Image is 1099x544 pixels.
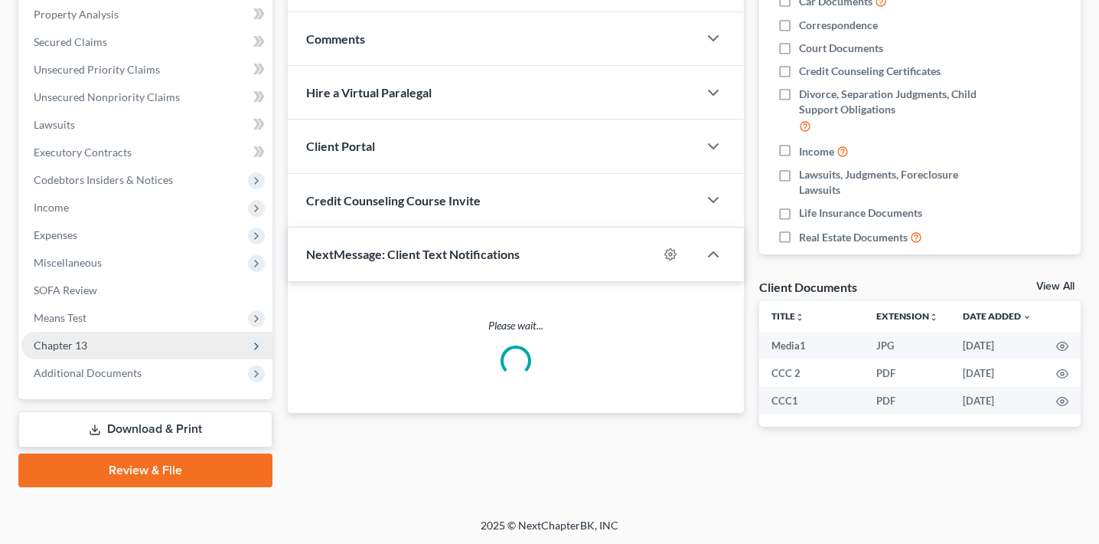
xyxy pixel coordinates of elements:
[1022,313,1032,322] i: expand_more
[306,31,365,46] span: Comments
[799,167,987,198] span: Lawsuits, Judgments, Foreclosure Lawsuits
[34,201,69,214] span: Income
[34,311,86,324] span: Means Test
[21,56,272,84] a: Unsecured Priority Claims
[864,387,951,415] td: PDF
[18,411,272,447] a: Download & Print
[799,254,987,284] span: Retirement, 401K, IRA, Pension, Annuities
[34,8,119,21] span: Property Analysis
[34,118,75,131] span: Lawsuits
[771,310,804,322] a: Titleunfold_more
[759,387,864,415] td: CCC1
[34,63,160,76] span: Unsecured Priority Claims
[306,139,375,153] span: Client Portal
[759,279,857,295] div: Client Documents
[21,277,272,304] a: SOFA Review
[288,318,744,333] p: Please wait...
[759,332,864,359] td: Media1
[21,84,272,111] a: Unsecured Nonpriority Claims
[306,193,481,208] span: Credit Counseling Course Invite
[759,359,864,387] td: CCC 2
[876,310,938,322] a: Extensionunfold_more
[21,111,272,139] a: Lawsuits
[306,85,432,100] span: Hire a Virtual Paralegal
[963,310,1032,322] a: Date Added expand_more
[951,387,1044,415] td: [DATE]
[864,359,951,387] td: PDF
[306,247,520,261] span: NextMessage: Client Text Notifications
[795,313,804,322] i: unfold_more
[951,332,1044,359] td: [DATE]
[799,41,883,56] span: Court Documents
[799,230,908,245] span: Real Estate Documents
[799,205,922,221] span: Life Insurance Documents
[1036,281,1075,292] a: View All
[34,339,87,352] span: Chapter 13
[929,313,938,322] i: unfold_more
[34,35,107,48] span: Secured Claims
[34,366,142,379] span: Additional Documents
[951,359,1044,387] td: [DATE]
[864,332,951,359] td: JPG
[21,28,272,56] a: Secured Claims
[34,90,180,103] span: Unsecured Nonpriority Claims
[34,256,102,269] span: Miscellaneous
[34,173,173,186] span: Codebtors Insiders & Notices
[34,283,97,297] span: SOFA Review
[34,228,77,241] span: Expenses
[799,64,941,79] span: Credit Counseling Certificates
[799,87,987,117] span: Divorce, Separation Judgments, Child Support Obligations
[21,1,272,28] a: Property Analysis
[18,454,272,487] a: Review & File
[34,146,132,159] span: Executory Contracts
[799,18,878,33] span: Correspondence
[21,139,272,166] a: Executory Contracts
[799,144,834,159] span: Income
